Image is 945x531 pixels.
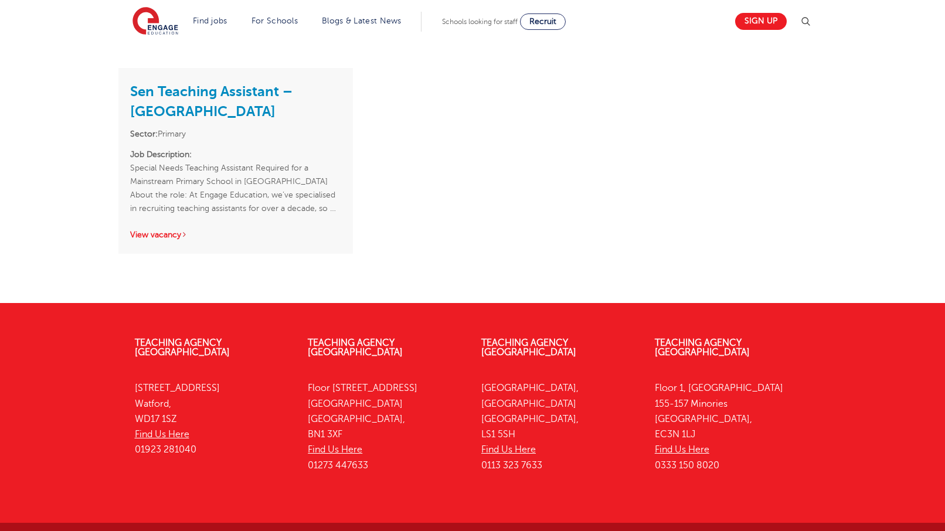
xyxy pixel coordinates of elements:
[193,16,227,25] a: Find jobs
[135,429,189,440] a: Find Us Here
[308,380,464,473] p: Floor [STREET_ADDRESS] [GEOGRAPHIC_DATA] [GEOGRAPHIC_DATA], BN1 3XF 01273 447633
[735,13,787,30] a: Sign up
[481,338,576,358] a: Teaching Agency [GEOGRAPHIC_DATA]
[130,83,293,120] a: Sen Teaching Assistant – [GEOGRAPHIC_DATA]
[132,7,178,36] img: Engage Education
[251,16,298,25] a: For Schools
[322,16,402,25] a: Blogs & Latest News
[130,130,158,138] strong: Sector:
[135,338,230,358] a: Teaching Agency [GEOGRAPHIC_DATA]
[308,444,362,455] a: Find Us Here
[135,380,291,457] p: [STREET_ADDRESS] Watford, WD17 1SZ 01923 281040
[308,338,403,358] a: Teaching Agency [GEOGRAPHIC_DATA]
[130,150,192,159] strong: Job Description:
[130,148,341,215] p: Special Needs Teaching Assistant Required for a Mainstream Primary School in [GEOGRAPHIC_DATA] Ab...
[130,127,341,141] li: Primary
[529,17,556,26] span: Recruit
[481,444,536,455] a: Find Us Here
[655,444,709,455] a: Find Us Here
[130,230,188,239] a: View vacancy
[655,380,811,473] p: Floor 1, [GEOGRAPHIC_DATA] 155-157 Minories [GEOGRAPHIC_DATA], EC3N 1LJ 0333 150 8020
[655,338,750,358] a: Teaching Agency [GEOGRAPHIC_DATA]
[481,380,637,473] p: [GEOGRAPHIC_DATA], [GEOGRAPHIC_DATA] [GEOGRAPHIC_DATA], LS1 5SH 0113 323 7633
[442,18,518,26] span: Schools looking for staff
[520,13,566,30] a: Recruit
